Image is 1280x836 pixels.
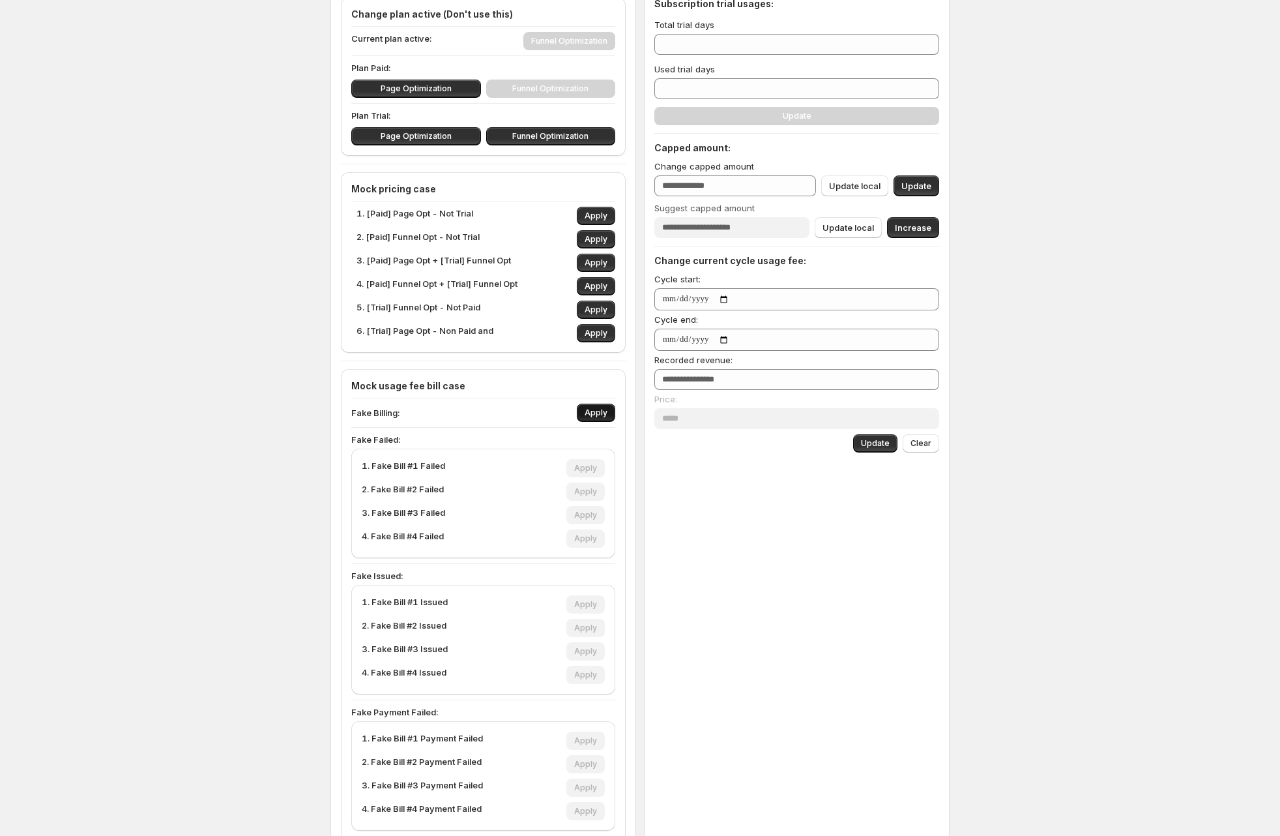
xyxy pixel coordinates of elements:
[351,706,615,719] p: Fake Payment Failed:
[362,779,483,797] p: 3. Fake Bill #3 Payment Failed
[861,438,890,449] span: Update
[577,404,615,422] button: Apply
[362,732,483,750] p: 1. Fake Bill #1 Payment Failed
[577,324,615,342] button: Apply
[895,221,931,234] span: Increase
[351,127,481,145] button: Page Optimization
[356,277,517,295] p: 4. [Paid] Funnel Opt + [Trial] Funnel Opt
[585,234,607,245] span: Apply
[577,277,615,295] button: Apply
[356,207,473,225] p: 1. [Paid] Page Opt - Not Trial
[654,20,714,30] span: Total trial days
[351,8,615,21] h4: Change plan active (Don't use this)
[654,64,715,74] span: Used trial days
[381,83,452,94] span: Page Optimization
[887,217,939,238] button: Increase
[815,217,882,238] button: Update local
[381,131,452,142] span: Page Optimization
[654,394,677,404] span: Price:
[654,161,754,172] span: Change capped amount
[585,258,607,268] span: Apply
[351,433,615,446] p: Fake Failed:
[585,305,607,315] span: Apply
[356,230,480,248] p: 2. [Paid] Funnel Opt - Not Trial
[362,595,448,614] p: 1. Fake Bill #1 Issued
[901,179,931,192] span: Update
[829,179,880,192] span: Update local
[351,183,615,196] h4: Mock pricing case
[351,380,615,393] h4: Mock usage fee bill case
[585,408,607,418] span: Apply
[362,483,444,501] p: 2. Fake Bill #2 Failed
[362,802,482,820] p: 4. Fake Bill #4 Payment Failed
[362,619,446,637] p: 2. Fake Bill #2 Issued
[654,314,698,325] span: Cycle end:
[654,274,701,284] span: Cycle start:
[362,506,445,524] p: 3. Fake Bill #3 Failed
[351,406,400,419] p: Fake Billing:
[351,569,615,582] p: Fake Issued:
[654,355,733,365] span: Recorded revenue:
[585,211,607,221] span: Apply
[910,438,931,449] span: Clear
[577,207,615,225] button: Apply
[356,324,493,342] p: 6. [Trial] Page Opt - Non Paid and
[577,254,615,272] button: Apply
[903,434,939,453] button: Clear
[362,530,444,548] p: 4. Fake Bill #4 Failed
[853,434,897,453] button: Update
[585,281,607,291] span: Apply
[821,175,888,196] button: Update local
[351,61,615,74] p: Plan Paid:
[362,666,446,684] p: 4. Fake Bill #4 Issued
[356,301,480,319] p: 5. [Trial] Funnel Opt - Not Paid
[351,80,481,98] button: Page Optimization
[585,328,607,338] span: Apply
[362,755,482,773] p: 2. Fake Bill #2 Payment Failed
[351,109,615,122] p: Plan Trial:
[362,459,445,477] p: 1. Fake Bill #1 Failed
[654,254,939,267] h4: Change current cycle usage fee:
[654,142,939,155] h4: Capped amount:
[351,32,432,50] p: Current plan active:
[654,203,755,213] span: Suggest capped amount
[822,221,874,234] span: Update local
[577,230,615,248] button: Apply
[894,175,939,196] button: Update
[362,642,448,661] p: 3. Fake Bill #3 Issued
[577,301,615,319] button: Apply
[356,254,511,272] p: 3. [Paid] Page Opt + [Trial] Funnel Opt
[486,127,616,145] button: Funnel Optimization
[512,131,589,142] span: Funnel Optimization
